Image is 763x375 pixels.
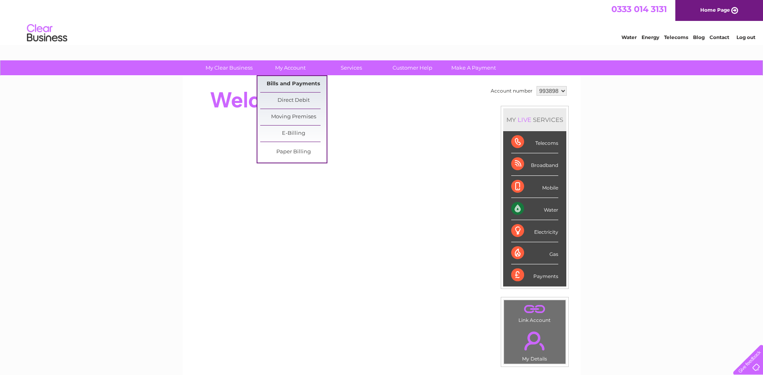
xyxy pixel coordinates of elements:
[27,21,68,45] img: logo.png
[710,34,729,40] a: Contact
[511,153,558,175] div: Broadband
[664,34,688,40] a: Telecoms
[489,84,535,98] td: Account number
[506,327,564,355] a: .
[511,220,558,242] div: Electricity
[379,60,446,75] a: Customer Help
[611,4,667,14] a: 0333 014 3131
[260,93,327,109] a: Direct Debit
[504,300,566,325] td: Link Account
[260,144,327,160] a: Paper Billing
[260,109,327,125] a: Moving Premises
[192,4,572,39] div: Clear Business is a trading name of Verastar Limited (registered in [GEOGRAPHIC_DATA] No. 3667643...
[511,264,558,286] div: Payments
[318,60,385,75] a: Services
[260,76,327,92] a: Bills and Payments
[621,34,637,40] a: Water
[196,60,262,75] a: My Clear Business
[736,34,755,40] a: Log out
[260,126,327,142] a: E-Billing
[642,34,659,40] a: Energy
[506,302,564,316] a: .
[511,176,558,198] div: Mobile
[693,34,705,40] a: Blog
[511,131,558,153] div: Telecoms
[504,325,566,364] td: My Details
[511,198,558,220] div: Water
[257,60,323,75] a: My Account
[503,108,566,131] div: MY SERVICES
[516,116,533,124] div: LIVE
[440,60,507,75] a: Make A Payment
[511,242,558,264] div: Gas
